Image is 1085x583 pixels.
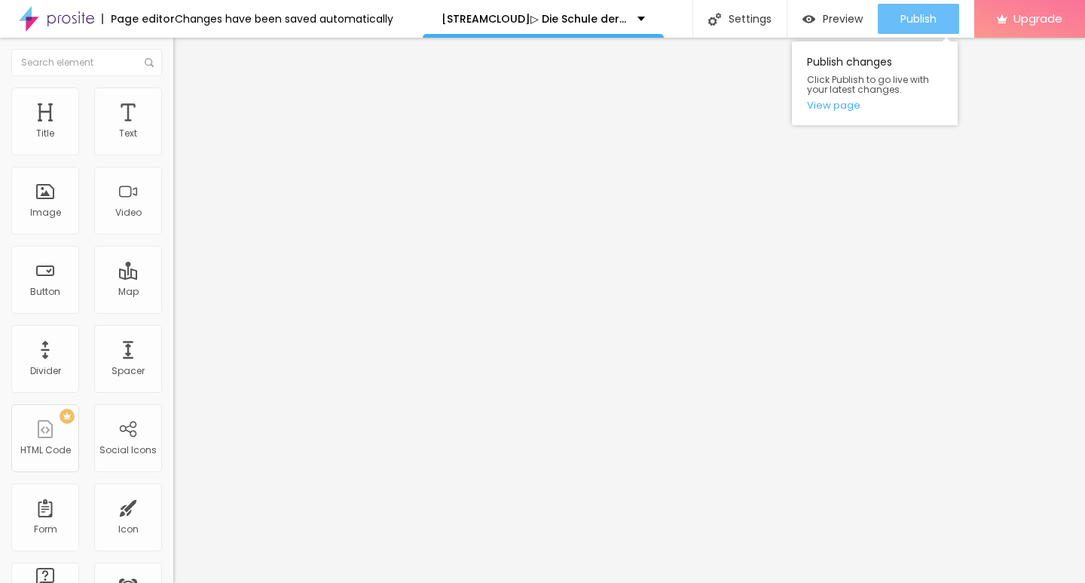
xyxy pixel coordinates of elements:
[20,445,71,456] div: HTML Code
[173,38,1085,583] iframe: Editor
[900,13,937,25] span: Publish
[11,49,162,76] input: Search element
[823,13,863,25] span: Preview
[118,524,139,535] div: Icon
[30,207,61,218] div: Image
[1013,12,1062,25] span: Upgrade
[442,14,626,24] p: [STREAMCLOUD]▷ Die Schule der magischen Tiere 4 Ganzer Film 2025 Deutsch
[30,366,61,376] div: Divider
[787,4,878,34] button: Preview
[708,13,721,26] img: Icone
[99,445,157,456] div: Social Icons
[34,524,57,535] div: Form
[175,14,393,24] div: Changes have been saved automatically
[102,14,175,24] div: Page editor
[807,75,943,94] span: Click Publish to go live with your latest changes.
[878,4,959,34] button: Publish
[807,100,943,110] a: View page
[30,287,60,297] div: Button
[118,287,139,297] div: Map
[145,58,154,67] img: Icone
[802,13,815,26] img: view-1.svg
[792,41,958,125] div: Publish changes
[36,128,54,139] div: Title
[119,128,137,139] div: Text
[115,207,142,218] div: Video
[112,366,145,376] div: Spacer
